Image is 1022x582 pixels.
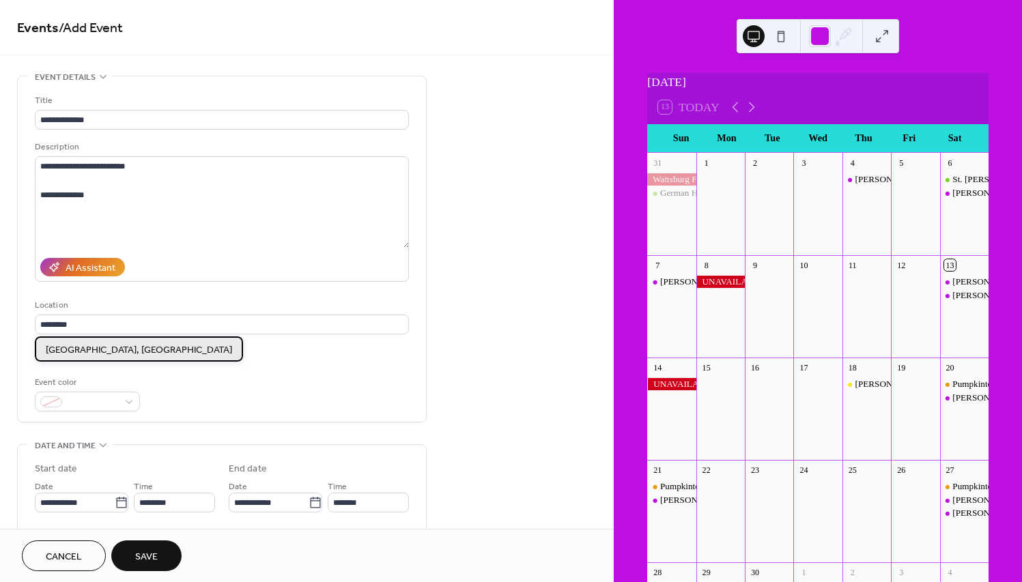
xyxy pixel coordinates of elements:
[46,550,82,564] span: Cancel
[940,494,989,506] div: Daniel Masarick
[17,15,59,42] a: Events
[798,157,810,169] div: 3
[35,298,406,312] div: Location
[940,173,989,186] div: St. Greg's Back to School Carnival (PENDING)
[798,259,810,271] div: 10
[652,566,664,578] div: 28
[896,362,907,373] div: 19
[134,480,153,494] span: Time
[847,157,858,169] div: 4
[940,507,989,519] div: Keija Fredrick
[22,540,106,571] button: Cancel
[750,362,761,373] div: 16
[660,187,753,199] div: German Heritage Festival
[795,124,841,152] div: Wed
[35,70,96,85] span: Event details
[944,464,956,476] div: 27
[940,187,989,199] div: Meishia McKnight
[700,259,712,271] div: 8
[952,378,1003,390] div: Pumpkintown
[652,362,664,373] div: 14
[59,15,123,42] span: / Add Event
[940,276,989,288] div: Hope Eggleston
[952,480,1003,493] div: Pumpkintown
[750,157,761,169] div: 2
[940,392,989,404] div: Alexis Mieszczak
[886,124,932,152] div: Fri
[841,124,887,152] div: Thu
[940,480,989,493] div: Pumpkintown
[40,258,125,276] button: AI Assistant
[652,259,664,271] div: 7
[229,462,267,476] div: End date
[660,480,711,493] div: Pumpkintown
[704,124,750,152] div: Mon
[944,259,956,271] div: 13
[842,378,891,390] div: Barber National Institute Founder's Day
[647,480,696,493] div: Pumpkintown
[750,464,761,476] div: 23
[855,173,927,186] div: [PERSON_NAME]
[35,480,53,494] span: Date
[46,343,232,358] span: [GEOGRAPHIC_DATA], [GEOGRAPHIC_DATA]
[328,480,347,494] span: Time
[111,540,182,571] button: Save
[700,464,712,476] div: 22
[647,73,989,91] div: [DATE]
[658,124,704,152] div: Sun
[647,276,696,288] div: Briana Gomez
[798,362,810,373] div: 17
[798,464,810,476] div: 24
[750,566,761,578] div: 30
[35,375,137,390] div: Event color
[35,93,406,108] div: Title
[842,173,891,186] div: Katelyn Cook
[647,494,696,506] div: Hailey Wilhelm
[660,494,732,506] div: [PERSON_NAME]
[647,378,696,390] div: UNAVAILABLE
[660,276,732,288] div: [PERSON_NAME]
[647,187,696,199] div: German Heritage Festival
[847,464,858,476] div: 25
[944,566,956,578] div: 4
[652,157,664,169] div: 31
[940,289,989,302] div: Jordyn Malina
[944,157,956,169] div: 6
[896,259,907,271] div: 12
[750,259,761,271] div: 9
[750,124,795,152] div: Tue
[652,464,664,476] div: 21
[932,124,978,152] div: Sat
[135,550,158,564] span: Save
[66,261,115,276] div: AI Assistant
[696,276,745,288] div: UNAVAILABLE
[944,362,956,373] div: 20
[700,566,712,578] div: 29
[896,464,907,476] div: 26
[700,157,712,169] div: 1
[847,259,858,271] div: 11
[847,566,858,578] div: 2
[700,362,712,373] div: 15
[847,362,858,373] div: 18
[229,480,247,494] span: Date
[35,462,77,476] div: Start date
[798,566,810,578] div: 1
[647,173,696,186] div: Wattsburg Fair (UNAVAILABLE)
[35,140,406,154] div: Description
[940,378,989,390] div: Pumpkintown
[896,566,907,578] div: 3
[896,157,907,169] div: 5
[35,439,96,453] span: Date and time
